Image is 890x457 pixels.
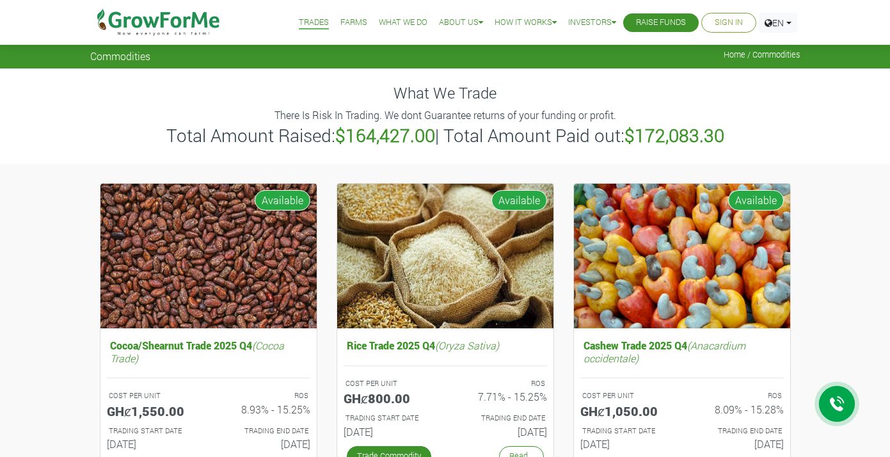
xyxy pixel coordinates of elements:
h5: GHȼ1,050.00 [580,403,672,419]
h5: GHȼ1,550.00 [107,403,199,419]
h3: Total Amount Raised: | Total Amount Paid out: [92,125,799,147]
h6: 8.93% - 15.25% [218,403,310,415]
a: Sign In [715,16,743,29]
p: COST PER UNIT [346,378,434,389]
a: Trades [299,16,329,29]
p: ROS [220,390,308,401]
img: growforme image [100,184,317,329]
a: Farms [340,16,367,29]
i: (Cocoa Trade) [110,339,284,364]
a: EN [759,13,797,33]
p: Estimated Trading End Date [694,426,782,437]
a: About Us [439,16,483,29]
span: Home / Commodities [724,50,800,60]
h5: GHȼ800.00 [344,390,436,406]
a: Cocoa/Shearnut Trade 2025 Q4(Cocoa Trade) COST PER UNIT GHȼ1,550.00 ROS 8.93% - 15.25% TRADING ST... [107,336,310,455]
p: There Is Risk In Trading. We dont Guarantee returns of your funding or profit. [92,108,799,123]
p: COST PER UNIT [582,390,671,401]
a: What We Do [379,16,427,29]
i: (Oryza Sativa) [435,339,499,352]
span: Available [255,190,310,211]
a: How it Works [495,16,557,29]
h6: 7.71% - 15.25% [455,390,547,403]
a: Raise Funds [636,16,686,29]
h5: Rice Trade 2025 Q4 [344,336,547,355]
b: $172,083.30 [624,124,724,147]
b: $164,427.00 [335,124,435,147]
h4: What We Trade [90,84,800,102]
a: Investors [568,16,616,29]
span: Available [491,190,547,211]
img: growforme image [574,184,790,329]
h6: [DATE] [580,438,672,450]
h5: Cashew Trade 2025 Q4 [580,336,784,367]
p: Estimated Trading Start Date [109,426,197,437]
p: Estimated Trading Start Date [582,426,671,437]
a: Rice Trade 2025 Q4(Oryza Sativa) COST PER UNIT GHȼ800.00 ROS 7.71% - 15.25% TRADING START DATE [D... [344,336,547,443]
p: Estimated Trading End Date [220,426,308,437]
p: ROS [694,390,782,401]
img: growforme image [337,184,553,329]
p: COST PER UNIT [109,390,197,401]
h6: [DATE] [218,438,310,450]
span: Available [728,190,784,211]
p: Estimated Trading End Date [457,413,545,424]
h6: [DATE] [455,426,547,438]
span: Commodities [90,50,150,62]
h6: [DATE] [692,438,784,450]
p: ROS [457,378,545,389]
p: Estimated Trading Start Date [346,413,434,424]
h5: Cocoa/Shearnut Trade 2025 Q4 [107,336,310,367]
h6: [DATE] [107,438,199,450]
h6: [DATE] [344,426,436,438]
h6: 8.09% - 15.28% [692,403,784,415]
i: (Anacardium occidentale) [584,339,745,364]
a: Cashew Trade 2025 Q4(Anacardium occidentale) COST PER UNIT GHȼ1,050.00 ROS 8.09% - 15.28% TRADING... [580,336,784,455]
